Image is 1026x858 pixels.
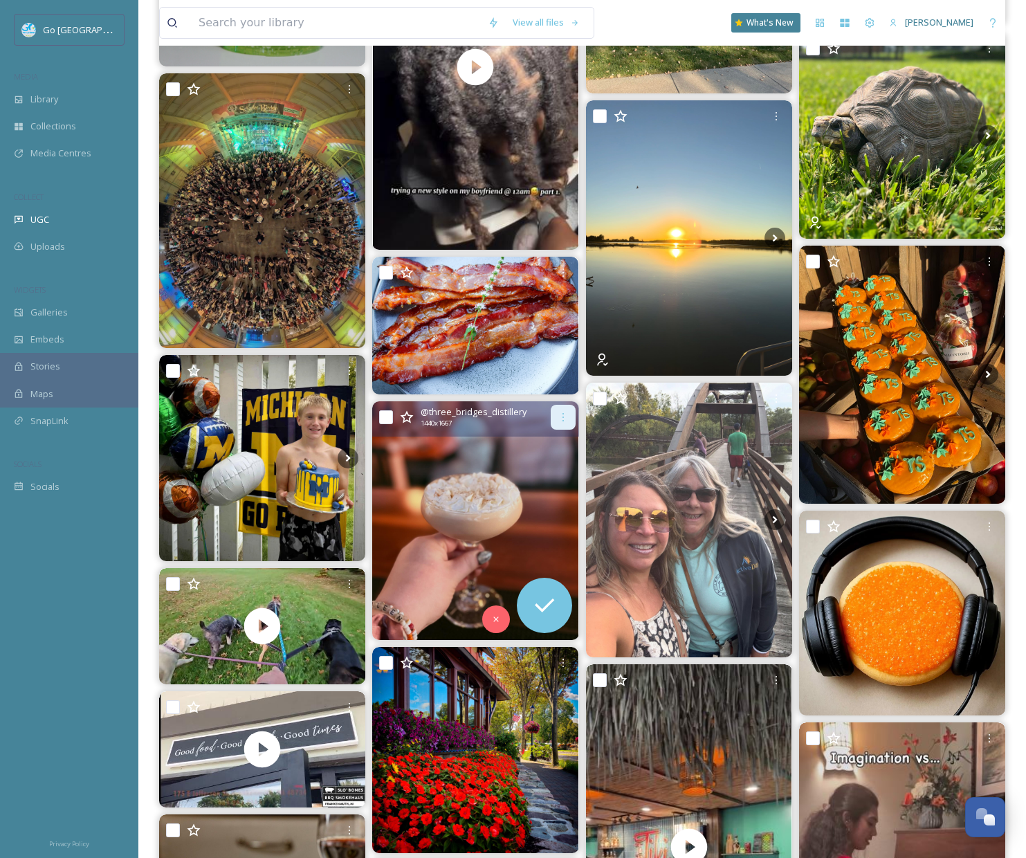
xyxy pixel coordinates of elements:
[30,333,64,346] span: Embeds
[43,23,145,36] span: Go [GEOGRAPHIC_DATA]
[30,414,68,428] span: SnapLink
[372,401,578,640] img: Pumpkin spice lovers, this one's for you! It's caffeinated, sweet, creamy and full of fall goodne...
[30,480,59,493] span: Socials
[799,33,1005,239] img: 🌎 Happy 𝐖𝐨𝐫𝐥𝐝 𝐀𝐧𝐢𝐦𝐚𝐥 𝐃𝐚𝐲!!! This day is celebrated annually on October 4th to bring to light the ...
[159,73,365,348] img: #selfies #selfie #insta360 insta360 can i get a sponsorship #frankenmuth #frankenmuthcountryfest ...
[506,9,587,36] a: View all files
[30,360,60,373] span: Stories
[159,355,365,561] img: Happy Birthday Bryce! 💙🏈💛 Michigan pride was baked right into his cake. Go Blue!
[905,16,973,28] span: [PERSON_NAME]
[159,568,365,684] video: #saginaw #saginawmichigan #midlandmichigan #hemlockmi #ivaroaddogsitting
[30,120,76,133] span: Collections
[159,568,365,684] img: thumbnail
[421,419,452,428] span: 1440 x 1667
[14,459,42,469] span: SOCIALS
[372,257,578,394] img: Warning: One bite and you’ll be hooked. Our candied bacon is sweet, smoky, and absolutely irresis...
[49,834,89,851] a: Privacy Policy
[372,647,578,853] img: #flowers #frankenmuth #frankenmuthmichigan #michigan #photography
[731,13,800,33] a: What's New
[159,691,365,807] video: 🎥 Our owner Jim Jones shares how Slo’ Bones BBQ & Smokehouse can cater your next event — big or s...
[49,839,89,848] span: Privacy Policy
[30,387,53,401] span: Maps
[22,23,36,37] img: GoGreatLogo_MISkies_RegionalTrails%20%281%29.png
[30,93,58,106] span: Library
[421,405,526,419] span: @ three_bridges_distillery
[30,306,68,319] span: Galleries
[159,691,365,807] img: thumbnail
[30,213,49,226] span: UGC
[30,147,91,160] span: Media Centres
[965,797,1005,837] button: Open Chat
[192,8,481,38] input: Search your library
[799,246,1005,504] img: 🎶 Are You Ready for It? 🎶 It’s Saturday on the farm and we are SO excited to see you! 🧡U-pick is ...
[14,192,44,202] span: COLLECT
[799,511,1005,715] img: Vibes. 🧡🩵🎶
[586,383,792,657] img: Road trip part 2 to see another one of my favorite girls concasky Connie Rich…. 5 1/2 hours north...
[586,100,792,375] img: Two days of sunsets in the swamp. They have been mostly “lackluster” since 2014 = sterile, obscur...
[882,9,980,36] a: [PERSON_NAME]
[30,240,65,253] span: Uploads
[14,71,38,82] span: MEDIA
[14,284,46,295] span: WIDGETS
